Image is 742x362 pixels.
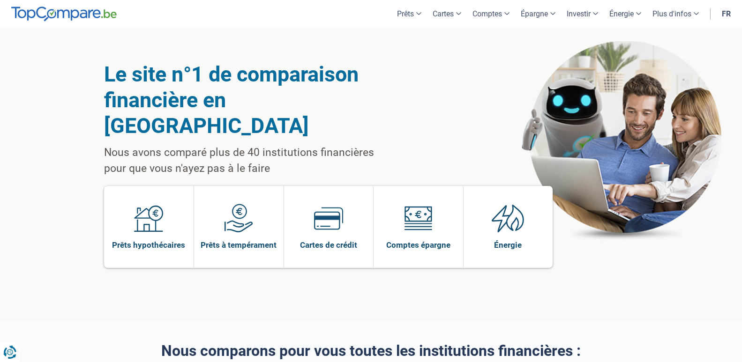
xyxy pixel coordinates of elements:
[492,204,525,233] img: Énergie
[104,186,194,268] a: Prêts hypothécaires Prêts hypothécaires
[224,204,253,233] img: Prêts à tempérament
[386,240,450,250] span: Comptes épargne
[464,186,553,268] a: Énergie Énergie
[404,204,433,233] img: Comptes épargne
[201,240,277,250] span: Prêts à tempérament
[314,204,343,233] img: Cartes de crédit
[104,61,398,139] h1: Le site n°1 de comparaison financière en [GEOGRAPHIC_DATA]
[300,240,357,250] span: Cartes de crédit
[194,186,284,268] a: Prêts à tempérament Prêts à tempérament
[134,204,163,233] img: Prêts hypothécaires
[11,7,117,22] img: TopCompare
[104,343,638,359] h2: Nous comparons pour vous toutes les institutions financières :
[494,240,522,250] span: Énergie
[284,186,374,268] a: Cartes de crédit Cartes de crédit
[104,145,398,177] p: Nous avons comparé plus de 40 institutions financières pour que vous n'ayez pas à le faire
[112,240,185,250] span: Prêts hypothécaires
[374,186,463,268] a: Comptes épargne Comptes épargne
